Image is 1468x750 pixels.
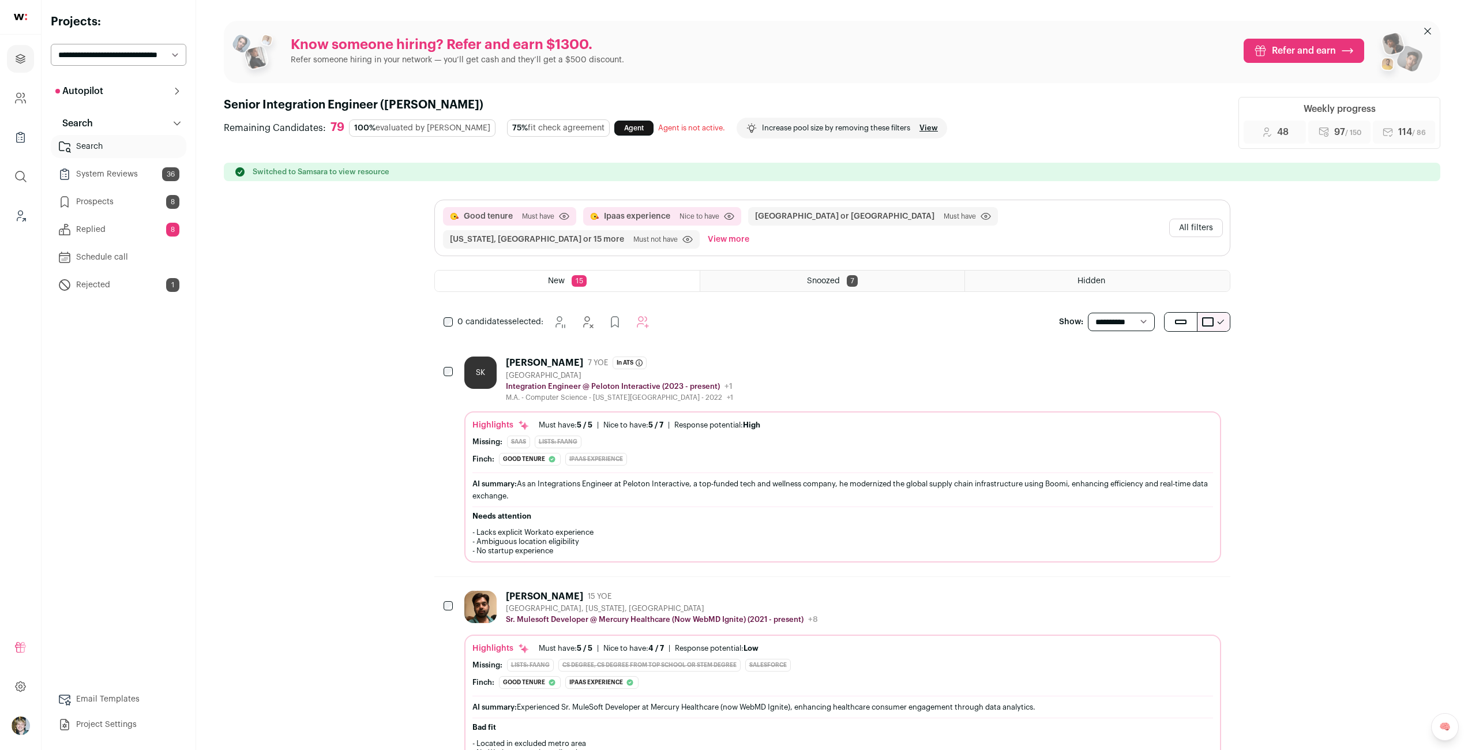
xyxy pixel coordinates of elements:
[603,644,664,653] div: Nice to have:
[472,455,494,464] div: Finch:
[464,211,513,222] button: Good tenure
[472,723,1213,732] h2: Bad fit
[12,717,30,735] button: Open dropdown
[506,393,733,402] div: M.A. - Computer Science - [US_STATE][GEOGRAPHIC_DATA] - 2022
[450,234,624,245] button: [US_STATE], [GEOGRAPHIC_DATA] or 15 more
[1169,219,1223,237] button: All filters
[51,713,186,736] a: Project Settings
[499,676,561,689] div: Good tenure
[464,357,1221,562] a: SK [PERSON_NAME] 7 YOE In ATS [GEOGRAPHIC_DATA] Integration Engineer @ Peloton Interactive (2023 ...
[648,644,664,652] span: 4 / 7
[588,358,608,367] span: 7 YOE
[51,135,186,158] a: Search
[507,119,610,137] div: fit check agreement
[291,36,624,54] p: Know someone hiring? Refer and earn $1300.
[472,512,1213,521] h2: Needs attention
[724,382,733,391] span: +1
[633,235,678,244] span: Must not have
[224,121,326,135] span: Remaining Candidates:
[1412,129,1426,136] span: / 86
[472,643,530,654] div: Highlights
[700,271,964,291] a: Snoozed 7
[354,124,376,132] span: 100%
[674,421,760,430] div: Response potential:
[1345,129,1361,136] span: / 150
[1244,39,1364,63] a: Refer and earn
[1398,125,1426,139] span: 114
[7,84,34,112] a: Company and ATS Settings
[522,212,554,221] span: Must have
[51,163,186,186] a: System Reviews36
[603,310,626,333] button: Add to Prospects
[558,659,741,672] div: CS degree, CS degree from top school or STEM degree
[705,230,752,249] button: View more
[51,246,186,269] a: Schedule call
[631,310,654,333] button: Add to Autopilot
[847,275,858,287] span: 7
[588,592,611,601] span: 15 YOE
[539,421,760,430] ul: | |
[472,701,1213,713] div: Experienced Sr. MuleSoft Developer at Mercury Healthcare (now WebMD Ignite), enhancing healthcare...
[507,436,530,448] div: SaaS
[51,80,186,103] button: Autopilot
[253,167,389,177] p: Switched to Samsara to view resource
[55,84,103,98] p: Autopilot
[166,278,179,292] span: 1
[539,644,759,653] ul: | |
[464,591,497,623] img: 8cc3eb26112f1d4f3535b0ab299620ee7e6dfc88d32b3d5b41f2c27cfad383cd
[965,271,1229,291] a: Hidden
[755,211,934,222] button: [GEOGRAPHIC_DATA] or [GEOGRAPHIC_DATA]
[727,394,733,401] span: +1
[658,124,725,132] span: Agent is not active.
[506,382,720,391] p: Integration Engineer @ Peloton Interactive (2023 - present)
[1373,28,1424,83] img: referral_people_group_2-7c1ec42c15280f3369c0665c33c00ed472fd7f6af9dd0ec46c364f9a93ccf9a4.png
[472,480,517,487] span: AI summary:
[807,277,840,285] span: Snoozed
[472,703,517,711] span: AI summary:
[1431,713,1459,741] a: 🧠
[604,211,670,222] button: Ipaas experience
[576,310,599,333] button: Hide
[613,357,647,369] span: In ATS
[472,419,530,431] div: Highlights
[472,478,1213,502] div: As an Integrations Engineer at Peloton Interactive, a top-funded tech and wellness company, he mo...
[565,453,627,466] div: Ipaas experience
[166,195,179,209] span: 8
[331,121,344,135] div: 79
[743,421,760,429] span: High
[166,223,179,237] span: 8
[231,30,281,81] img: referral_people_group_1-3817b86375c0e7f77b15e9e1740954ef64e1f78137dd7e9f4ff27367cb2cd09a.png
[507,659,554,672] div: Lists: FAANG
[539,421,592,430] div: Must have:
[745,659,791,672] div: salesforce
[51,112,186,135] button: Search
[457,318,508,326] span: 0 candidates
[7,123,34,151] a: Company Lists
[472,661,502,670] div: Missing:
[506,615,804,624] p: Sr. Mulesoft Developer @ Mercury Healthcare (Now WebMD Ignite) (2021 - present)
[1077,277,1105,285] span: Hidden
[762,123,910,133] p: Increase pool size by removing these filters
[7,45,34,73] a: Projects
[577,421,592,429] span: 5 / 5
[675,644,759,653] div: Response potential:
[614,121,654,136] a: Agent
[808,616,818,624] span: +8
[679,212,719,221] span: Nice to have
[499,453,561,466] div: Good tenure
[12,717,30,735] img: 6494470-medium_jpg
[919,123,938,133] a: View
[51,14,186,30] h2: Projects:
[1334,125,1361,139] span: 97
[577,644,592,652] span: 5 / 5
[648,421,663,429] span: 5 / 7
[548,277,565,285] span: New
[464,357,497,389] div: SK
[1304,102,1376,116] div: Weekly progress
[472,528,1213,556] p: - Lacks explicit Workato experience - Ambiguous location eligibility - No startup experience
[7,202,34,230] a: Leads (Backoffice)
[565,676,639,689] div: Ipaas experience
[506,591,583,602] div: [PERSON_NAME]
[472,678,494,687] div: Finch:
[1277,125,1289,139] span: 48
